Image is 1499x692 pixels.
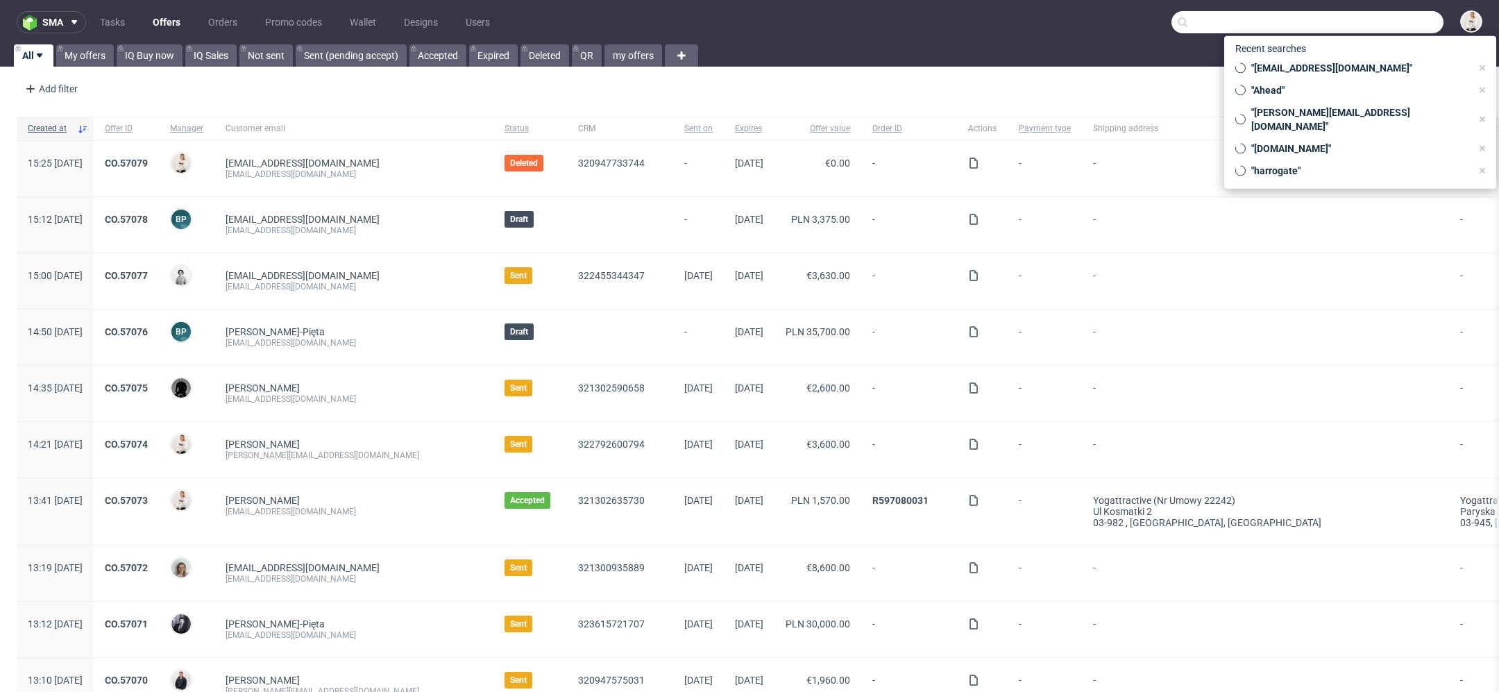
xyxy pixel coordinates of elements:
[684,562,713,573] span: [DATE]
[226,562,380,573] span: [EMAIL_ADDRESS][DOMAIN_NAME]
[1093,382,1438,405] span: -
[105,618,148,630] a: CO.57071
[872,123,946,135] span: Order ID
[105,495,148,506] a: CO.57073
[28,495,83,506] span: 13:41 [DATE]
[257,11,330,33] a: Promo codes
[520,44,569,67] a: Deleted
[28,618,83,630] span: 13:12 [DATE]
[872,382,946,405] span: -
[684,618,713,630] span: [DATE]
[226,382,300,394] a: [PERSON_NAME]
[578,270,645,281] a: 322455344347
[578,675,645,686] a: 320947575031
[171,266,191,285] img: Dudek Mariola
[28,562,83,573] span: 13:19 [DATE]
[684,270,713,281] span: [DATE]
[28,123,71,135] span: Created at
[510,382,527,394] span: Sent
[1019,439,1071,461] span: -
[684,495,713,506] span: [DATE]
[1093,562,1438,584] span: -
[1019,382,1071,405] span: -
[226,394,482,405] div: [EMAIL_ADDRESS][DOMAIN_NAME]
[409,44,466,67] a: Accepted
[171,322,191,341] figcaption: BP
[105,382,148,394] a: CO.57075
[28,439,83,450] span: 14:21 [DATE]
[510,326,528,337] span: Draft
[469,44,518,67] a: Expired
[510,562,527,573] span: Sent
[735,214,763,225] span: [DATE]
[510,618,527,630] span: Sent
[28,214,83,225] span: 15:12 [DATE]
[105,326,148,337] a: CO.57076
[226,214,380,225] a: [EMAIL_ADDRESS][DOMAIN_NAME]
[684,439,713,450] span: [DATE]
[578,158,645,169] a: 320947733744
[510,495,545,506] span: Accepted
[226,270,380,281] span: [EMAIL_ADDRESS][DOMAIN_NAME]
[226,573,482,584] div: [EMAIL_ADDRESS][DOMAIN_NAME]
[226,450,482,461] div: [PERSON_NAME][EMAIL_ADDRESS][DOMAIN_NAME]
[684,675,713,686] span: [DATE]
[786,123,850,135] span: Offer value
[872,618,946,641] span: -
[791,214,850,225] span: PLN 3,375.00
[1019,326,1071,348] span: -
[786,618,850,630] span: PLN 30,000.00
[510,439,527,450] span: Sent
[239,44,293,67] a: Not sent
[171,614,191,634] img: Philippe Dubuy
[105,439,148,450] a: CO.57074
[105,562,148,573] a: CO.57072
[684,123,713,135] span: Sent on
[42,17,63,27] span: sma
[226,169,482,180] div: [EMAIL_ADDRESS][DOMAIN_NAME]
[806,439,850,450] span: €3,600.00
[28,326,83,337] span: 14:50 [DATE]
[684,382,713,394] span: [DATE]
[117,44,183,67] a: IQ Buy now
[226,675,300,686] a: [PERSON_NAME]
[396,11,446,33] a: Designs
[1093,214,1438,236] span: -
[872,326,946,348] span: -
[572,44,602,67] a: QR
[171,434,191,454] img: Mari Fok
[171,670,191,690] img: Adrian Margula
[17,11,86,33] button: sma
[735,495,763,506] span: [DATE]
[1019,618,1071,641] span: -
[872,495,929,506] a: R597080031
[510,270,527,281] span: Sent
[1246,106,1471,133] span: "[PERSON_NAME][EMAIL_ADDRESS][DOMAIN_NAME]"
[296,44,407,67] a: Sent (pending accept)
[1246,61,1471,75] span: "[EMAIL_ADDRESS][DOMAIN_NAME]"
[226,495,300,506] a: [PERSON_NAME]
[226,281,482,292] div: [EMAIL_ADDRESS][DOMAIN_NAME]
[28,675,83,686] span: 13:10 [DATE]
[735,675,763,686] span: [DATE]
[578,562,645,573] a: 321300935889
[105,158,148,169] a: CO.57079
[735,123,763,135] span: Expires
[226,439,300,450] a: [PERSON_NAME]
[1019,158,1071,180] span: -
[1093,158,1438,180] span: -
[735,562,763,573] span: [DATE]
[105,214,148,225] a: CO.57078
[171,153,191,173] img: Mari Fok
[510,214,528,225] span: Draft
[1093,439,1438,461] span: -
[226,618,325,630] a: [PERSON_NAME]-Pięta
[1462,12,1481,31] img: Mari Fok
[786,326,850,337] span: PLN 35,700.00
[171,378,191,398] img: Dawid Urbanowicz
[968,123,997,135] span: Actions
[684,326,713,348] span: -
[735,382,763,394] span: [DATE]
[1093,618,1438,641] span: -
[825,158,850,169] span: €0.00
